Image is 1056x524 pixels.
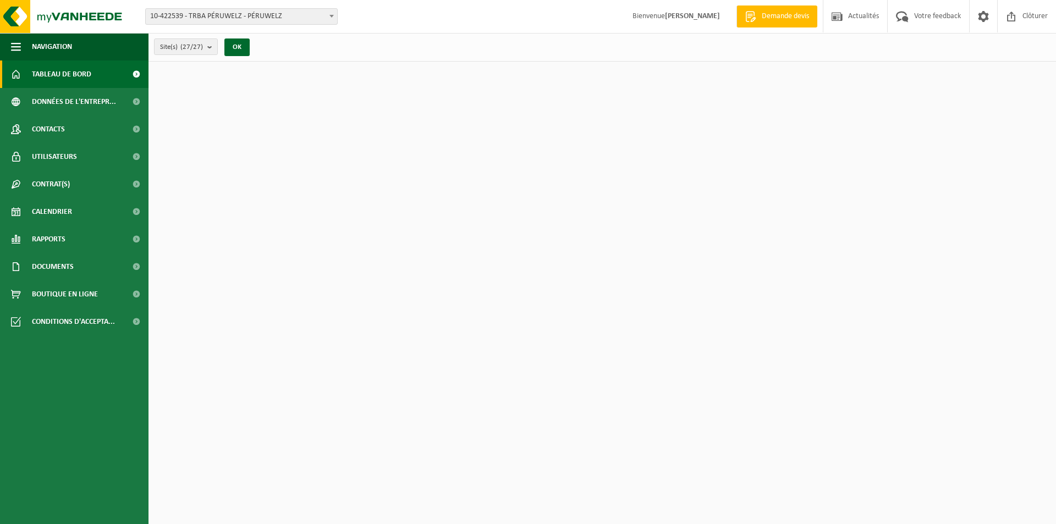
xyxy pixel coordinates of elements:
span: Contacts [32,115,65,143]
a: Demande devis [736,5,817,27]
span: Contrat(s) [32,170,70,198]
span: Tableau de bord [32,60,91,88]
span: Utilisateurs [32,143,77,170]
span: Conditions d'accepta... [32,308,115,335]
span: 10-422539 - TRBA PÉRUWELZ - PÉRUWELZ [145,8,338,25]
span: Boutique en ligne [32,280,98,308]
strong: [PERSON_NAME] [665,12,720,20]
span: Demande devis [759,11,812,22]
span: Site(s) [160,39,203,56]
span: Données de l'entrepr... [32,88,116,115]
button: OK [224,38,250,56]
span: Calendrier [32,198,72,225]
span: Rapports [32,225,65,253]
button: Site(s)(27/27) [154,38,218,55]
span: Documents [32,253,74,280]
span: 10-422539 - TRBA PÉRUWELZ - PÉRUWELZ [146,9,337,24]
count: (27/27) [180,43,203,51]
span: Navigation [32,33,72,60]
